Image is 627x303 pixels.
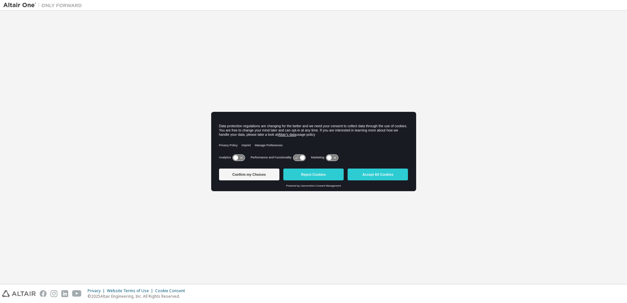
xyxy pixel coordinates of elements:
[107,288,155,293] div: Website Terms of Use
[40,290,47,297] img: facebook.svg
[72,290,82,297] img: youtube.svg
[2,290,36,297] img: altair_logo.svg
[88,293,189,299] p: © 2025 Altair Engineering, Inc. All Rights Reserved.
[61,290,68,297] img: linkedin.svg
[155,288,189,293] div: Cookie Consent
[3,2,85,9] img: Altair One
[51,290,57,297] img: instagram.svg
[88,288,107,293] div: Privacy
